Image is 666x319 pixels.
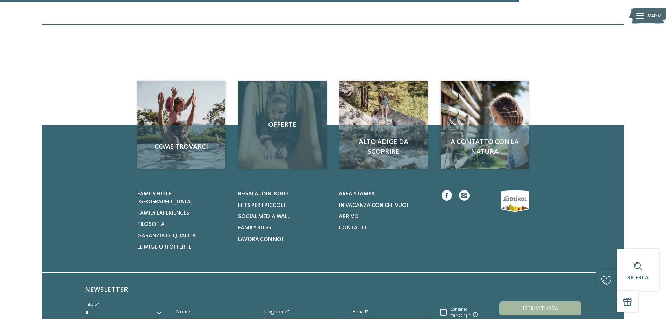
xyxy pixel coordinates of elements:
[346,137,421,157] span: Alto Adige da scoprire
[238,214,290,220] span: Social Media Wall
[339,203,408,208] span: In vacanza con chi vuoi
[339,191,375,197] span: Area stampa
[85,286,128,293] span: Newsletter
[137,222,165,227] span: Filosofia
[238,191,288,197] span: Regala un buono
[447,307,484,318] span: Consenso marketing
[137,232,229,240] a: Garanzia di qualità
[441,81,529,169] a: Cercate un hotel per famiglie? Qui troverete solo i migliori! A contatto con la natura
[137,244,192,250] span: Le migliori offerte
[238,203,285,208] span: Hits per i piccoli
[339,214,359,220] span: Arrivo
[523,306,558,312] span: Iscriviti ora
[447,137,522,157] span: A contatto con la natura
[137,81,225,169] a: Cercate un hotel per famiglie? Qui troverete solo i migliori! Come trovarci
[238,202,330,209] a: Hits per i piccoli
[144,142,219,152] span: Come trovarci
[137,209,229,217] a: Family experiences
[238,190,330,198] a: Regala un buono
[339,202,431,209] a: In vacanza con chi vuoi
[137,191,193,204] span: Family hotel [GEOGRAPHIC_DATA]
[627,275,649,281] span: Ricerca
[441,81,529,169] img: Cercate un hotel per famiglie? Qui troverete solo i migliori!
[339,224,431,232] a: Contatti
[499,301,581,315] button: Iscriviti ora
[137,81,225,169] img: Cercate un hotel per famiglie? Qui troverete solo i migliori!
[339,225,366,231] span: Contatti
[339,81,428,169] img: Cercate un hotel per famiglie? Qui troverete solo i migliori!
[238,225,271,231] span: Family Blog
[137,233,196,239] span: Garanzia di qualità
[137,190,229,206] a: Family hotel [GEOGRAPHIC_DATA]
[238,81,327,169] a: Cercate un hotel per famiglie? Qui troverete solo i migliori! Offerte
[238,224,330,232] a: Family Blog
[245,120,320,130] span: Offerte
[238,237,283,242] span: Lavora con noi
[339,213,431,221] a: Arrivo
[238,236,330,243] a: Lavora con noi
[238,213,330,221] a: Social Media Wall
[339,190,431,198] a: Area stampa
[137,243,229,251] a: Le migliori offerte
[137,221,229,228] a: Filosofia
[339,81,428,169] a: Cercate un hotel per famiglie? Qui troverete solo i migliori! Alto Adige da scoprire
[137,210,189,216] span: Family experiences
